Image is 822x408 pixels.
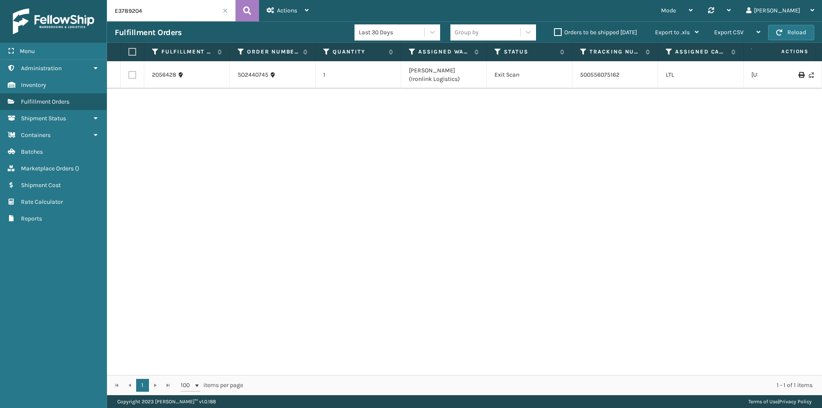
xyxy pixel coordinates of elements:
[21,198,63,205] span: Rate Calculator
[21,115,66,122] span: Shipment Status
[401,61,487,89] td: [PERSON_NAME] (Ironlink Logistics)
[115,27,182,38] h3: Fulfillment Orders
[768,25,814,40] button: Reload
[117,395,216,408] p: Copyright 2023 [PERSON_NAME]™ v 1.0.188
[590,48,641,56] label: Tracking Number
[238,71,268,79] a: SO2440745
[572,61,658,89] td: 500556075162
[359,28,425,37] div: Last 30 Days
[277,7,297,14] span: Actions
[554,29,637,36] label: Orders to be shipped [DATE]
[455,28,479,37] div: Group by
[658,61,744,89] td: LTL
[675,48,727,56] label: Assigned Carrier Service
[754,45,814,59] span: Actions
[21,215,42,222] span: Reports
[181,379,243,392] span: items per page
[798,72,804,78] i: Print BOL
[161,48,213,56] label: Fulfillment Order Id
[504,48,556,56] label: Status
[809,72,814,78] i: Never Shipped
[181,381,194,390] span: 100
[247,48,299,56] label: Order Number
[487,61,572,89] td: Exit Scan
[661,7,676,14] span: Mode
[316,61,401,89] td: 1
[21,81,46,89] span: Inventory
[748,395,812,408] div: |
[21,165,74,172] span: Marketplace Orders
[152,71,176,79] a: 2056428
[418,48,470,56] label: Assigned Warehouse
[255,381,813,390] div: 1 - 1 of 1 items
[748,399,778,405] a: Terms of Use
[20,48,35,55] span: Menu
[21,182,61,189] span: Shipment Cost
[13,9,94,34] img: logo
[714,29,744,36] span: Export CSV
[21,148,43,155] span: Batches
[779,399,812,405] a: Privacy Policy
[21,65,62,72] span: Administration
[21,131,51,139] span: Containers
[21,98,69,105] span: Fulfillment Orders
[333,48,384,56] label: Quantity
[75,165,79,172] span: ( )
[655,29,690,36] span: Export to .xls
[136,379,149,392] a: 1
